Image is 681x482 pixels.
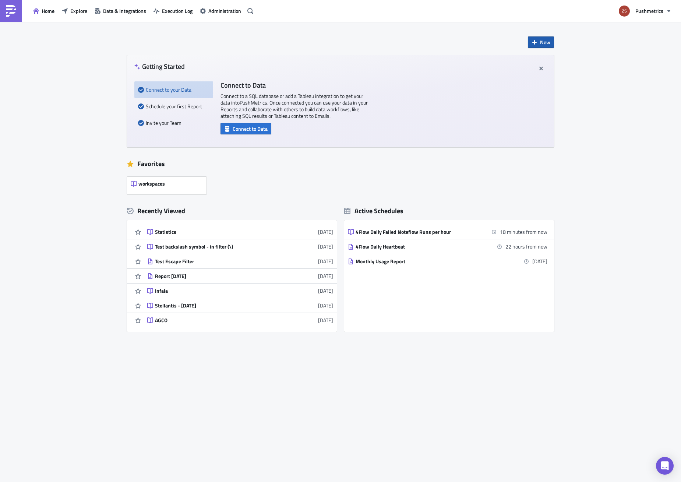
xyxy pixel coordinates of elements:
span: Administration [208,7,241,15]
div: 4Flow Daily Heartbeat [356,243,484,250]
time: 2025-08-18 11:00 [500,228,547,236]
div: Recently Viewed [127,205,337,217]
a: Statistics[DATE] [147,225,333,239]
div: Statistics [155,229,284,235]
span: New [540,38,550,46]
div: Invite your Team [138,115,209,131]
div: Report [DATE] [155,273,284,279]
div: Schedule your first Report [138,98,209,115]
div: Open Intercom Messenger [656,457,674,475]
h4: Getting Started [134,63,185,70]
button: Pushmetrics [614,3,675,19]
div: Test backslash symbol - in filter (\) [155,243,284,250]
div: Connect to your Data [138,81,209,98]
span: Pushmetrics [635,7,663,15]
div: Active Schedules [344,207,403,215]
div: AGCO [155,317,284,324]
span: workspaces [138,180,165,187]
time: 2025-08-12T13:33:01Z [318,228,333,236]
h4: Connect to Data [220,81,368,89]
time: 2025-07-18T10:16:34Z [318,302,333,309]
span: Connect to Data [233,125,268,133]
a: Monthly Usage Report[DATE] [348,254,547,268]
button: Explore [58,5,91,17]
p: Connect to a SQL database or add a Tableau integration to get your data into PushMetrics . Once c... [220,93,368,119]
img: PushMetrics [5,5,17,17]
div: 4Flow Daily Failed Noteflow Runs per hour [356,229,484,235]
span: Data & Integrations [103,7,146,15]
button: Administration [196,5,245,17]
a: Test Escape Filter[DATE] [147,254,333,268]
a: AGCO[DATE] [147,313,333,327]
button: Execution Log [150,5,196,17]
a: Stellantis - [DATE][DATE] [147,298,333,313]
a: Infala[DATE] [147,284,333,298]
time: 2025-07-01T07:48:44Z [318,316,333,324]
time: 2025-08-08T10:05:11Z [318,243,333,250]
button: Connect to Data [220,123,271,134]
time: 2025-08-06T11:10:23Z [318,257,333,265]
span: Home [42,7,54,15]
div: Favorites [127,158,554,169]
a: 4Flow Daily Heartbeat22 hours from now [348,239,547,254]
img: Avatar [618,5,631,17]
a: Connect to Data [220,124,271,132]
time: 2025-08-19 09:00 [505,243,547,250]
time: 2025-09-01 11:00 [532,257,547,265]
button: Home [29,5,58,17]
button: New [528,36,554,48]
span: Explore [70,7,87,15]
div: Infala [155,288,284,294]
a: workspaces [127,173,210,194]
button: Data & Integrations [91,5,150,17]
a: 4Flow Daily Failed Noteflow Runs per hour18 minutes from now [348,225,547,239]
div: Stellantis - [DATE] [155,302,284,309]
time: 2025-08-06T10:16:55Z [318,287,333,295]
div: Monthly Usage Report [356,258,484,265]
div: Test Escape Filter [155,258,284,265]
a: Test backslash symbol - in filter (\)[DATE] [147,239,333,254]
a: Report [DATE][DATE] [147,269,333,283]
span: Execution Log [162,7,193,15]
time: 2025-08-06T10:27:51Z [318,272,333,280]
